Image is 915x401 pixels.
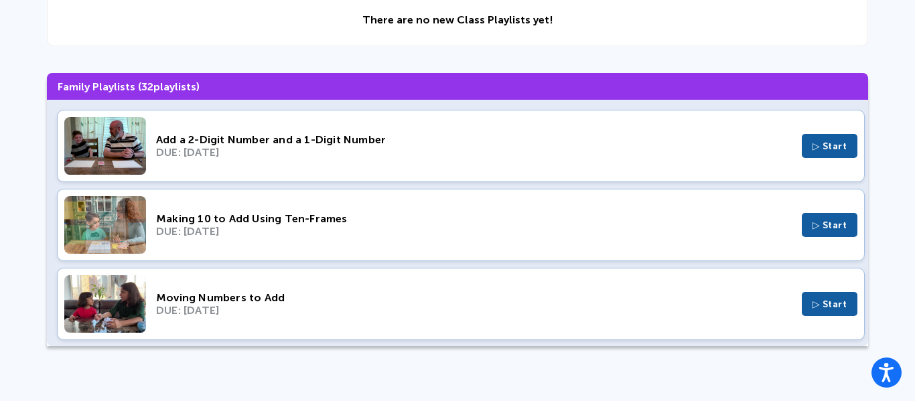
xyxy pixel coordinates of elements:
div: DUE: [DATE] [156,146,792,159]
img: Thumbnail [64,196,146,254]
div: Add a 2-Digit Number and a 1-Digit Number [156,133,792,146]
div: DUE: [DATE] [156,225,792,238]
span: 32 [141,80,153,93]
span: ▷ Start [813,299,847,310]
button: ▷ Start [802,134,858,158]
h3: Family Playlists ( playlists) [47,73,868,100]
img: Thumbnail [64,275,146,333]
div: DUE: [DATE] [156,304,792,317]
img: Thumbnail [64,117,146,175]
span: ▷ Start [813,141,847,152]
div: There are no new Class Playlists yet! [362,13,553,26]
button: ▷ Start [802,292,858,316]
span: ▷ Start [813,220,847,231]
div: Making 10 to Add Using Ten-Frames [156,212,792,225]
div: Moving Numbers to Add [156,291,792,304]
button: ▷ Start [802,213,858,237]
